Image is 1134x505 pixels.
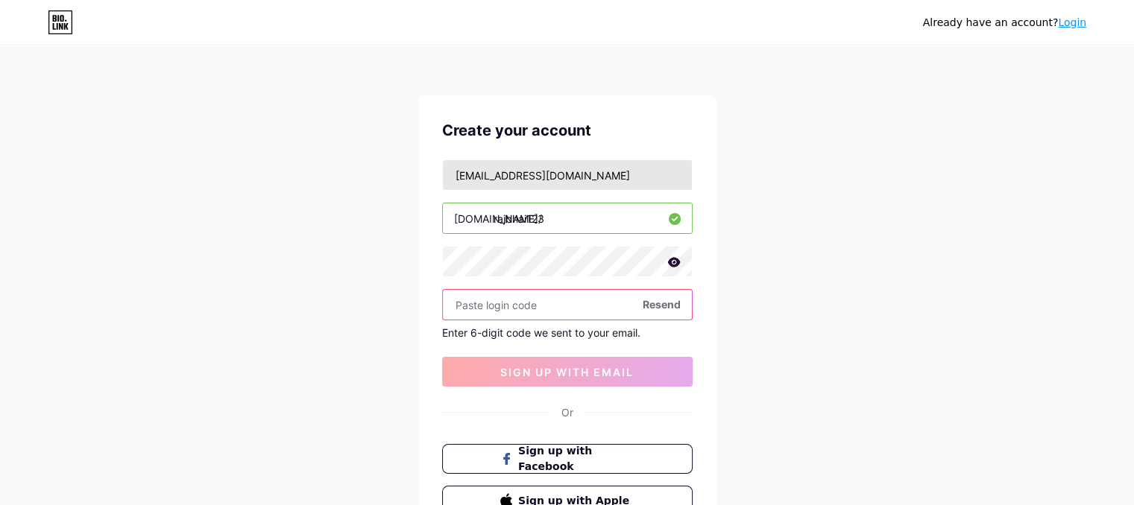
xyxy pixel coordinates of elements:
[442,357,693,387] button: sign up with email
[923,15,1086,31] div: Already have an account?
[442,444,693,474] button: Sign up with Facebook
[443,290,692,320] input: Paste login code
[454,211,542,226] div: [DOMAIN_NAME]/
[443,203,692,233] input: username
[442,119,693,142] div: Create your account
[442,326,693,339] div: Enter 6-digit code we sent to your email.
[443,160,692,190] input: Email
[561,404,573,420] div: Or
[500,366,634,378] span: sign up with email
[518,443,634,474] span: Sign up with Facebook
[643,296,681,312] span: Resend
[1058,16,1086,28] a: Login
